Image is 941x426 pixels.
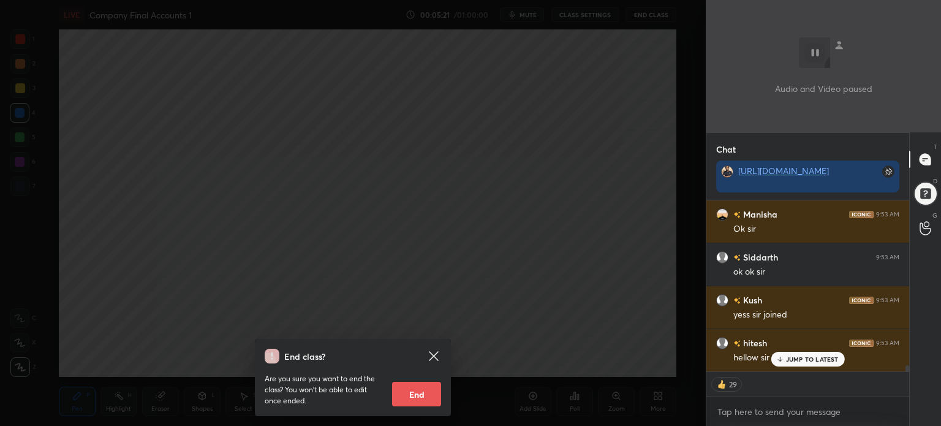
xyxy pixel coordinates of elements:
img: iconic-dark.1390631f.png [849,297,874,304]
div: ok ok sir [733,266,899,278]
div: Ok sir [733,223,899,235]
img: no-rating-badge.077c3623.svg [733,254,741,261]
h6: Manisha [741,208,777,221]
p: Audio and Video paused [775,82,872,95]
img: iconic-dark.1390631f.png [849,340,874,347]
h6: Kush [741,294,762,306]
h4: End class? [284,350,325,363]
h6: hitesh [741,337,767,349]
img: no-rating-badge.077c3623.svg [733,211,741,218]
img: thumbs_up.png [716,378,728,390]
div: hellow sir i have a dout [733,352,899,364]
h6: Siddarth [741,251,778,264]
div: 29 [728,379,738,389]
div: 9:53 AM [876,340,899,347]
img: 992b422ee468426683ee4b0d66457868.jpg [716,208,728,221]
img: default.png [716,294,728,306]
img: default.png [716,251,728,264]
img: c03332fea6b14f46a3145b9173f2b3a7.jpg [721,165,733,178]
img: iconic-dark.1390631f.png [849,211,874,218]
p: Chat [706,133,746,165]
div: 9:53 AM [876,297,899,304]
p: T [934,142,937,151]
img: no-rating-badge.077c3623.svg [733,340,741,347]
div: grid [706,200,909,371]
button: End [392,382,441,406]
div: 9:53 AM [876,211,899,218]
img: default.png [716,337,728,349]
p: D [933,177,937,186]
p: JUMP TO LATEST [786,356,839,363]
div: 9:53 AM [876,254,899,261]
p: Are you sure you want to end the class? You won’t be able to edit once ended. [265,373,382,406]
img: no-rating-badge.077c3623.svg [733,297,741,304]
a: [URL][DOMAIN_NAME] [738,165,829,177]
p: G [932,211,937,220]
div: yess sir joined [733,309,899,321]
